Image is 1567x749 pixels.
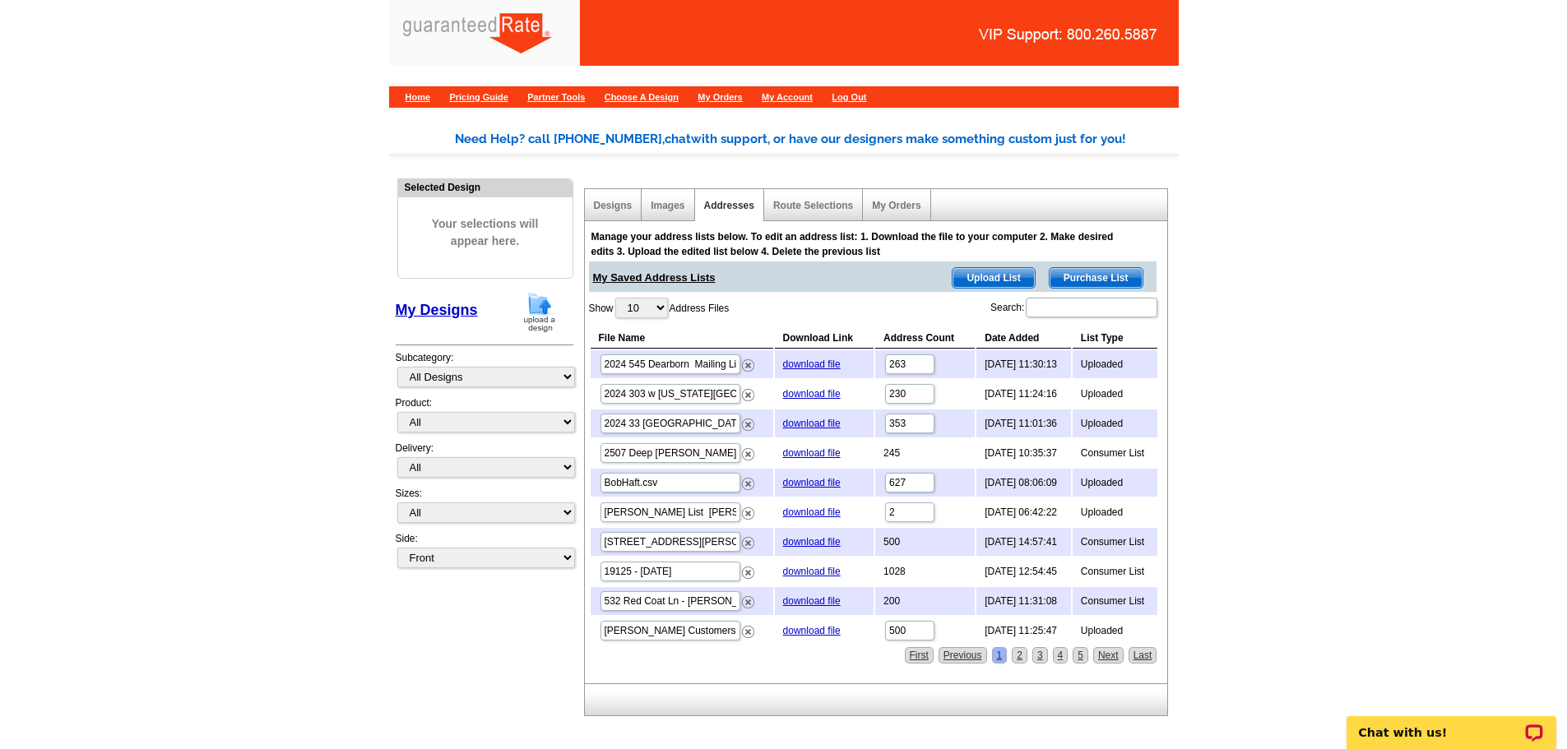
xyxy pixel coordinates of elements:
[875,557,975,585] td: 1028
[976,350,1071,378] td: [DATE] 11:30:13
[773,200,853,211] a: Route Selections
[905,647,934,663] a: First
[1073,380,1158,408] td: Uploaded
[406,92,431,102] a: Home
[742,356,754,368] a: Remove this list
[593,261,716,286] span: My Saved Address Lists
[742,563,754,575] a: Remove this list
[783,358,841,370] a: download file
[591,229,1126,259] div: Manage your address lists below. To edit an address list: 1. Download the file to your computer 2...
[449,92,508,102] a: Pricing Guide
[742,389,754,401] img: delete.png
[665,132,691,146] span: chat
[1050,268,1143,288] span: Purchase List
[832,92,866,102] a: Log Out
[976,587,1071,615] td: [DATE] 11:31:08
[396,531,573,570] div: Side:
[1073,528,1158,556] td: Consumer List
[976,439,1071,467] td: [DATE] 10:35:37
[651,200,684,211] a: Images
[783,477,841,488] a: download file
[396,441,573,486] div: Delivery:
[742,445,754,456] a: Remove this list
[875,439,975,467] td: 245
[783,536,841,548] a: download file
[589,296,730,320] label: Show Address Files
[875,587,975,615] td: 200
[976,469,1071,497] td: [DATE] 08:06:09
[742,504,754,516] a: Remove this list
[742,596,754,608] img: delete.png
[783,506,841,518] a: download file
[1053,647,1069,663] a: 4
[875,328,975,349] th: Address Count
[1073,409,1158,437] td: Uploaded
[742,474,754,486] a: Remove this list
[783,388,841,400] a: download file
[742,478,754,490] img: delete.png
[518,291,561,333] img: upload-design
[976,380,1071,408] td: [DATE] 11:24:16
[742,507,754,520] img: delete.png
[1073,328,1158,349] th: List Type
[762,92,813,102] a: My Account
[698,92,742,102] a: My Orders
[396,395,573,441] div: Product:
[396,302,478,318] a: My Designs
[704,200,754,211] a: Addresses
[783,595,841,607] a: download file
[1026,298,1157,317] input: Search:
[742,593,754,604] a: Remove this list
[742,359,754,372] img: delete.png
[872,200,920,211] a: My Orders
[976,328,1071,349] th: Date Added
[1073,350,1158,378] td: Uploaded
[398,179,573,195] div: Selected Design
[605,92,679,102] a: Choose A Design
[1093,647,1124,663] a: Next
[976,617,1071,645] td: [DATE] 11:25:47
[396,350,573,395] div: Subcategory:
[742,534,754,545] a: Remove this list
[990,296,1159,319] label: Search:
[976,498,1071,526] td: [DATE] 06:42:22
[410,199,560,266] span: Your selections will appear here.
[783,625,841,636] a: download file
[1336,697,1567,749] iframe: LiveChat chat widget
[976,528,1071,556] td: [DATE] 14:57:41
[783,447,841,459] a: download file
[527,92,585,102] a: Partner Tools
[1073,498,1158,526] td: Uploaded
[396,486,573,531] div: Sizes:
[953,268,1034,288] span: Upload List
[1073,469,1158,497] td: Uploaded
[742,418,754,431] img: delete.png
[742,537,754,549] img: delete.png
[992,647,1008,663] a: 1
[1073,647,1088,663] a: 5
[1073,439,1158,467] td: Consumer List
[1073,587,1158,615] td: Consumer List
[742,566,754,579] img: delete.png
[783,566,841,577] a: download file
[1129,647,1157,663] a: Last
[939,647,987,663] a: Previous
[1073,557,1158,585] td: Consumer List
[783,418,841,429] a: download file
[742,448,754,460] img: delete.png
[976,557,1071,585] td: [DATE] 12:54:45
[1073,617,1158,645] td: Uploaded
[594,200,633,211] a: Designs
[615,298,668,318] select: ShowAddress Files
[742,415,754,427] a: Remove this list
[455,130,1179,149] div: Need Help? call [PHONE_NUMBER], with support, or have our designers make something custom just fo...
[775,328,874,349] th: Download Link
[1032,647,1048,663] a: 3
[591,328,773,349] th: File Name
[875,528,975,556] td: 500
[976,409,1071,437] td: [DATE] 11:01:36
[1012,647,1027,663] a: 2
[742,626,754,638] img: delete.png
